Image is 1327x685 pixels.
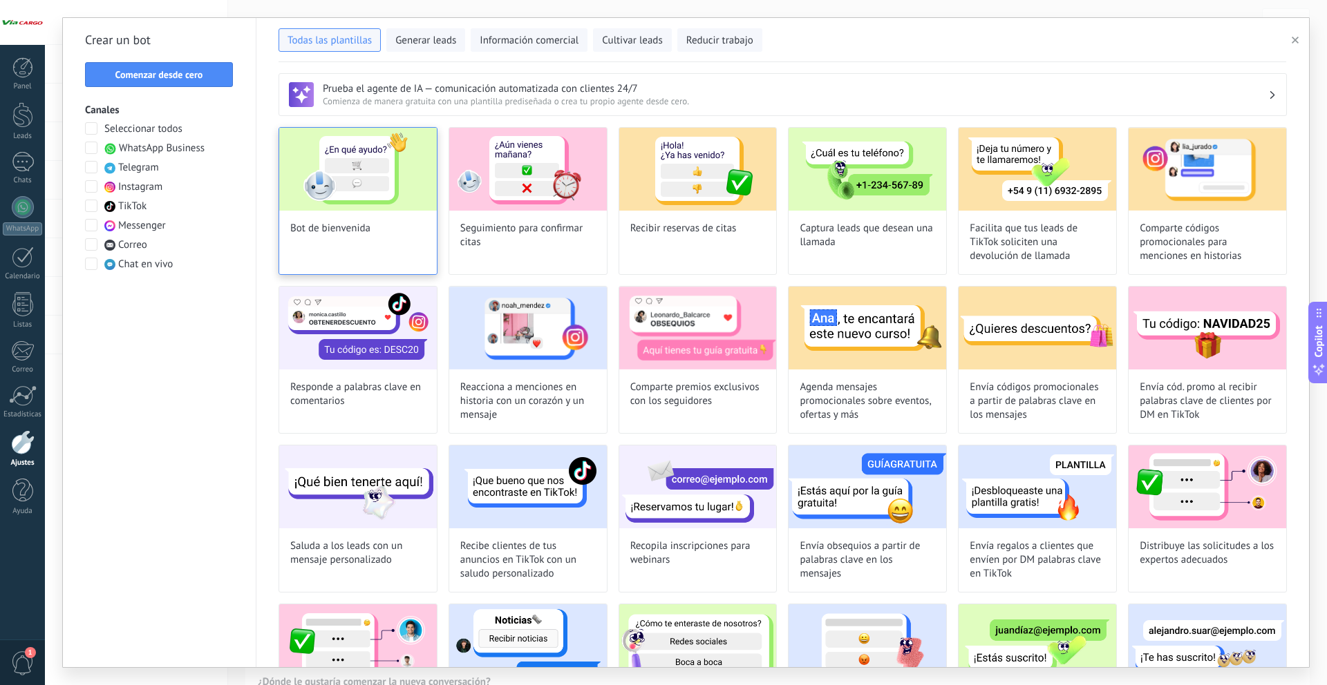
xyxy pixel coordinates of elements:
[3,82,43,91] div: Panel
[1140,539,1275,567] span: Distribuye las solicitudes a los expertos adecuados
[789,287,946,369] img: Agenda mensajes promocionales sobre eventos, ofertas y más
[970,539,1105,581] span: Envía regalos a clientes que envíen por DM palabras clave en TikTok
[104,122,182,136] span: Seleccionar todos
[323,82,1268,95] h3: Prueba el agente de IA — comunicación automatizada con clientes 24/7
[118,161,159,175] span: Telegram
[800,539,935,581] span: Envía obsequios a partir de palabras clave en los mensajes
[619,445,777,528] img: Recopila inscripciones para webinars
[959,445,1116,528] img: Envía regalos a clientes que envíen por DM palabras clave en TikTok
[449,128,607,211] img: Seguimiento para confirmar citas
[279,128,437,211] img: Bot de bienvenida
[3,410,43,419] div: Estadísticas
[602,34,662,48] span: Cultivar leads
[593,28,671,52] button: Cultivar leads
[1129,287,1286,369] img: Envía cód. promo al recibir palabras clave de clientes por DM en TikTok
[677,28,762,52] button: Reducir trabajo
[279,28,381,52] button: Todas las plantillas
[3,176,43,185] div: Chats
[970,222,1105,263] span: Facilita que tus leads de TikTok soliciten una devolución de llamada
[85,29,234,51] h2: Crear un bot
[395,34,456,48] span: Generar leads
[118,180,162,194] span: Instagram
[959,128,1116,211] img: Facilita que tus leads de TikTok soliciten una devolución de llamada
[85,62,233,87] button: Comenzar desde cero
[119,142,205,155] span: WhatsApp Business
[686,34,753,48] span: Reducir trabajo
[449,445,607,528] img: Recibe clientes de tus anuncios en TikTok con un saludo personalizado
[3,459,43,467] div: Ajustes
[630,222,737,235] span: Recibir reservas de citas
[290,539,426,567] span: Saluda a los leads con un mensaje personalizado
[619,287,777,369] img: Comparte premios exclusivos con los seguidores
[800,380,935,422] span: Agenda mensajes promocionales sobre eventos, ofertas y más
[959,287,1116,369] img: Envía códigos promocionales a partir de palabras clave en los mensajes
[1140,222,1275,263] span: Comparte códigos promocionales para menciones en historias
[386,28,465,52] button: Generar leads
[118,200,147,213] span: TikTok
[85,104,234,117] h3: Canales
[1129,128,1286,211] img: Comparte códigos promocionales para menciones en historias
[288,34,372,48] span: Todas las plantillas
[1312,326,1326,358] span: Copilot
[118,219,166,233] span: Messenger
[323,95,1268,107] span: Comienza de manera gratuita con una plantilla prediseñada o crea tu propio agente desde cero.
[480,34,578,48] span: Información comercial
[800,222,935,249] span: Captura leads que desean una llamada
[460,222,596,249] span: Seguimiento para confirmar citas
[25,647,36,658] span: 1
[619,128,777,211] img: Recibir reservas de citas
[3,272,43,281] div: Calendario
[118,238,147,252] span: Correo
[460,539,596,581] span: Recibe clientes de tus anuncios en TikTok con un saludo personalizado
[789,128,946,211] img: Captura leads que desean una llamada
[3,222,42,235] div: WhatsApp
[789,445,946,528] img: Envía obsequios a partir de palabras clave en los mensajes
[290,380,426,408] span: Responde a palabras clave en comentarios
[630,380,766,408] span: Comparte premios exclusivos con los seguidores
[3,507,43,516] div: Ayuda
[3,365,43,374] div: Correo
[3,320,43,329] div: Listas
[1140,380,1275,422] span: Envía cód. promo al recibir palabras clave de clientes por DM en TikTok
[460,380,596,422] span: Reacciona a menciones en historia con un corazón y un mensaje
[471,28,587,52] button: Información comercial
[630,539,766,567] span: Recopila inscripciones para webinars
[970,380,1105,422] span: Envía códigos promocionales a partir de palabras clave en los mensajes
[279,445,437,528] img: Saluda a los leads con un mensaje personalizado
[3,132,43,141] div: Leads
[279,287,437,369] img: Responde a palabras clave en comentarios
[118,258,173,271] span: Chat en vivo
[290,222,370,235] span: Bot de bienvenida
[1129,445,1286,528] img: Distribuye las solicitudes a los expertos adecuados
[449,287,607,369] img: Reacciona a menciones en historia con un corazón y un mensaje
[115,70,203,79] span: Comenzar desde cero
